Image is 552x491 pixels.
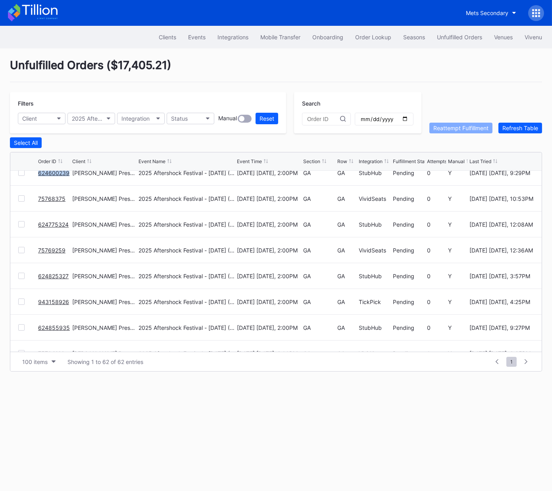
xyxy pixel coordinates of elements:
div: Y [448,169,467,176]
div: 0 [427,247,446,254]
div: [PERSON_NAME] Presents Secondary [72,324,137,331]
div: Order ID [38,158,56,164]
button: Reset [256,113,278,124]
div: Client [22,115,37,122]
button: Order Lookup [349,30,397,44]
div: GA [337,350,357,357]
div: [DATE] [DATE], 8:35PM [469,350,534,357]
div: [DATE] [DATE], 3:57PM [469,273,534,279]
div: GA [337,169,357,176]
a: Onboarding [306,30,349,44]
div: 0 [427,221,446,228]
div: GA [337,298,357,305]
div: Manual [218,115,237,123]
div: [PERSON_NAME] Presents Secondary [72,273,137,279]
div: GA [303,298,335,305]
div: Mobile Transfer [260,34,300,40]
div: Order Lookup [355,34,391,40]
a: Mobile Transfer [254,30,306,44]
div: Reset [260,115,274,122]
div: Integration [121,115,150,122]
div: [PERSON_NAME] Presents Secondary [72,195,137,202]
button: Status [167,113,214,124]
div: Select All [14,139,38,146]
div: Y [448,324,467,331]
div: Pending [393,298,425,305]
div: StubHub [359,221,391,228]
a: 75768375 [38,195,65,202]
div: 0 [427,273,446,279]
div: 2025 Aftershock Festival - [DATE] (Bring Me The Horizon, [PERSON_NAME], [PERSON_NAME], [PERSON_NA... [138,273,235,279]
button: Refresh Table [498,123,542,133]
button: Venues [488,30,519,44]
span: 1 [506,357,517,367]
div: Seasons [403,34,425,40]
div: Pending [393,247,425,254]
a: 943158926 [38,298,69,305]
div: [DATE] [DATE], 2:00PM [237,273,301,279]
div: Attempts [427,158,447,164]
div: GA [337,273,357,279]
div: Y [448,195,467,202]
a: 624825327 [38,273,69,279]
div: 0 [427,324,446,331]
div: Showing 1 to 62 of 62 entries [67,358,143,365]
div: [DATE] [DATE], 12:36AM [469,247,534,254]
div: 2025 Aftershock Festival - [DATE] (Bring Me The Horizon, [PERSON_NAME], [PERSON_NAME], [PERSON_NA... [138,298,235,305]
button: Clients [153,30,182,44]
div: GA [303,221,335,228]
div: [DATE] [DATE], 2:00PM [237,350,301,357]
div: Mets Secondary [466,10,508,16]
div: VividSeats [359,195,391,202]
button: Select All [10,137,42,148]
div: 2025 Aftershock Festival - [DATE] (Bring Me The Horizon, [PERSON_NAME], [PERSON_NAME], [PERSON_NA... [138,195,235,202]
div: [DATE] [DATE], 10:53PM [469,195,534,202]
div: GA [337,247,357,254]
div: GA [303,273,335,279]
div: GA [303,169,335,176]
div: Refresh Table [502,125,538,131]
div: StubHub [359,324,391,331]
a: 75769259 [38,247,65,254]
div: Last Tried [469,158,491,164]
div: GA [303,350,335,357]
button: Events [182,30,212,44]
div: 2025 Aftershock Festival - [DATE] (Bring Me The Horizon, [PERSON_NAME], [PERSON_NAME], [PERSON_NA... [138,221,235,228]
div: Unfulfilled Orders ( $17,405.21 ) [10,58,542,82]
a: Integrations [212,30,254,44]
div: [PERSON_NAME] Presents Secondary [72,298,137,305]
button: Vivenu [519,30,548,44]
div: [PERSON_NAME] Presents Secondary [72,169,137,176]
div: VividSeats [359,350,391,357]
div: Y [448,247,467,254]
div: Manual [448,158,465,164]
a: 624600239 [38,169,69,176]
div: TickPick [359,298,391,305]
div: Pending [393,273,425,279]
div: Onboarding [312,34,343,40]
div: Y [448,273,467,279]
div: GA [337,221,357,228]
div: [DATE] [DATE], 9:27PM [469,324,534,331]
div: 0 [427,298,446,305]
div: GA [303,247,335,254]
div: GA [337,195,357,202]
div: [DATE] [DATE], 4:25PM [469,298,534,305]
button: Mets Secondary [460,6,522,20]
button: 2025 Aftershock Festival - [DATE] (Bring Me The Horizon, [PERSON_NAME], [PERSON_NAME], [PERSON_NA... [67,113,115,124]
div: VividSeats [359,247,391,254]
div: [DATE] [DATE], 2:00PM [237,195,301,202]
div: Event Name [138,158,165,164]
a: 624775324 [38,221,69,228]
div: StubHub [359,273,391,279]
button: Seasons [397,30,431,44]
div: Clients [159,34,176,40]
div: Reattempt Fulfillment [433,125,489,131]
div: [PERSON_NAME] Presents Secondary [72,350,137,357]
div: Unfulfilled Orders [437,34,482,40]
div: [DATE] [DATE], 2:00PM [237,221,301,228]
div: Search [302,100,414,107]
div: 2025 Aftershock Festival - [DATE] (Bring Me The Horizon, [PERSON_NAME], [PERSON_NAME], [PERSON_NA... [138,169,235,176]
